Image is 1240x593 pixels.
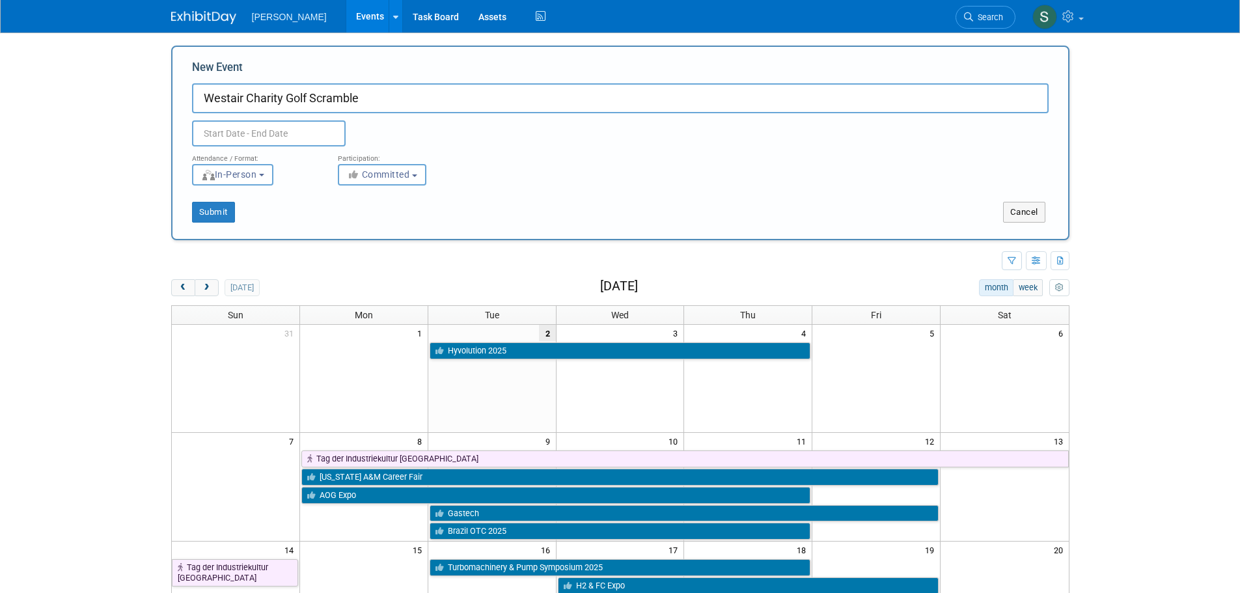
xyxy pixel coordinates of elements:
img: Skye Tuinei [1032,5,1057,29]
span: 14 [283,542,299,558]
span: 13 [1053,433,1069,449]
span: 18 [795,542,812,558]
span: Fri [871,310,881,320]
span: Committed [347,169,410,180]
a: Hyvolution 2025 [430,342,811,359]
button: prev [171,279,195,296]
div: Participation: [338,146,464,163]
span: 1 [416,325,428,341]
span: 15 [411,542,428,558]
button: Cancel [1003,202,1045,223]
span: 12 [924,433,940,449]
a: Turbomachinery & Pump Symposium 2025 [430,559,811,576]
button: myCustomButton [1049,279,1069,296]
button: In-Person [192,164,273,186]
span: Search [973,12,1003,22]
span: Thu [740,310,756,320]
span: 31 [283,325,299,341]
span: 8 [416,433,428,449]
span: 19 [924,542,940,558]
span: 2 [539,325,556,341]
label: New Event [192,60,243,80]
h2: [DATE] [600,279,638,294]
span: 3 [672,325,683,341]
a: [US_STATE] A&M Career Fair [301,469,939,486]
button: [DATE] [225,279,259,296]
span: 16 [540,542,556,558]
span: Sat [998,310,1012,320]
span: 9 [544,433,556,449]
span: 11 [795,433,812,449]
span: 10 [667,433,683,449]
a: Tag der Industriekultur [GEOGRAPHIC_DATA] [172,559,298,586]
i: Personalize Calendar [1055,284,1064,292]
span: 5 [928,325,940,341]
a: Tag der Industriekultur [GEOGRAPHIC_DATA] [301,450,1069,467]
button: week [1013,279,1043,296]
button: Committed [338,164,426,186]
span: 20 [1053,542,1069,558]
span: Sun [228,310,243,320]
span: 6 [1057,325,1069,341]
span: Mon [355,310,373,320]
span: 4 [800,325,812,341]
span: Wed [611,310,629,320]
button: Submit [192,202,235,223]
span: 7 [288,433,299,449]
a: Gastech [430,505,939,522]
button: next [195,279,219,296]
a: Search [956,6,1015,29]
img: ExhibitDay [171,11,236,24]
span: In-Person [201,169,257,180]
input: Start Date - End Date [192,120,346,146]
div: Attendance / Format: [192,146,318,163]
button: month [979,279,1013,296]
input: Name of Trade Show / Conference [192,83,1049,113]
span: 17 [667,542,683,558]
a: AOG Expo [301,487,810,504]
a: Brazil OTC 2025 [430,523,811,540]
span: [PERSON_NAME] [252,12,327,22]
span: Tue [485,310,499,320]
